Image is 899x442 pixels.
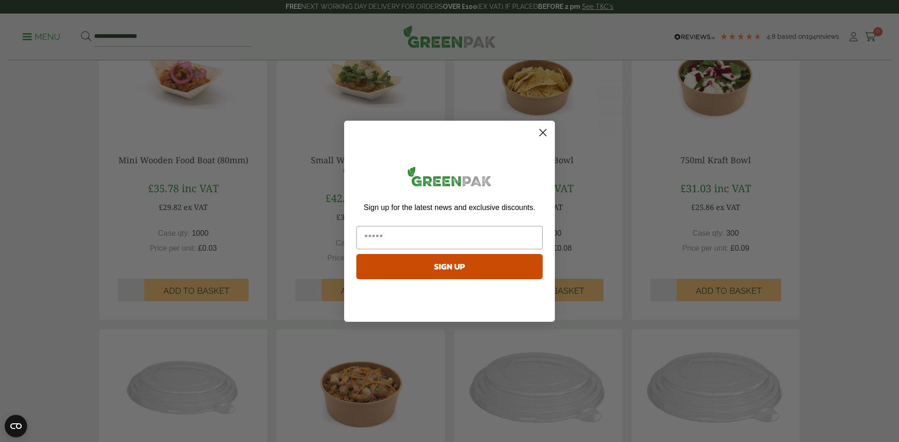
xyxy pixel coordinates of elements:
input: Email [356,226,543,249]
img: greenpak_logo [356,163,543,194]
button: Close dialog [535,124,551,141]
button: Open CMP widget [5,415,27,437]
span: Sign up for the latest news and exclusive discounts. [364,203,535,211]
button: SIGN UP [356,254,543,279]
